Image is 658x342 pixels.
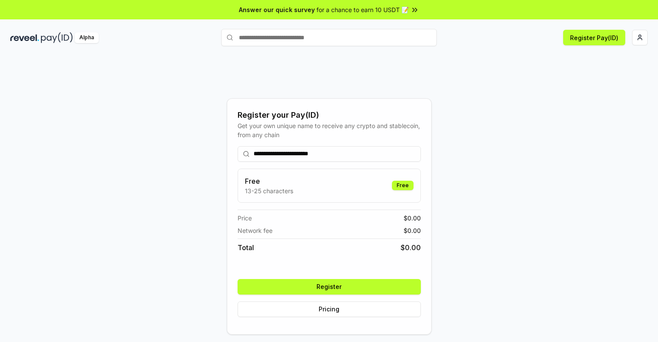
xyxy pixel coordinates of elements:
[238,121,421,139] div: Get your own unique name to receive any crypto and stablecoin, from any chain
[75,32,99,43] div: Alpha
[239,5,315,14] span: Answer our quick survey
[245,176,293,186] h3: Free
[238,109,421,121] div: Register your Pay(ID)
[563,30,625,45] button: Register Pay(ID)
[238,213,252,223] span: Price
[316,5,409,14] span: for a chance to earn 10 USDT 📝
[401,242,421,253] span: $ 0.00
[404,226,421,235] span: $ 0.00
[404,213,421,223] span: $ 0.00
[392,181,414,190] div: Free
[238,279,421,295] button: Register
[238,226,273,235] span: Network fee
[10,32,39,43] img: reveel_dark
[238,242,254,253] span: Total
[245,186,293,195] p: 13-25 characters
[238,301,421,317] button: Pricing
[41,32,73,43] img: pay_id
